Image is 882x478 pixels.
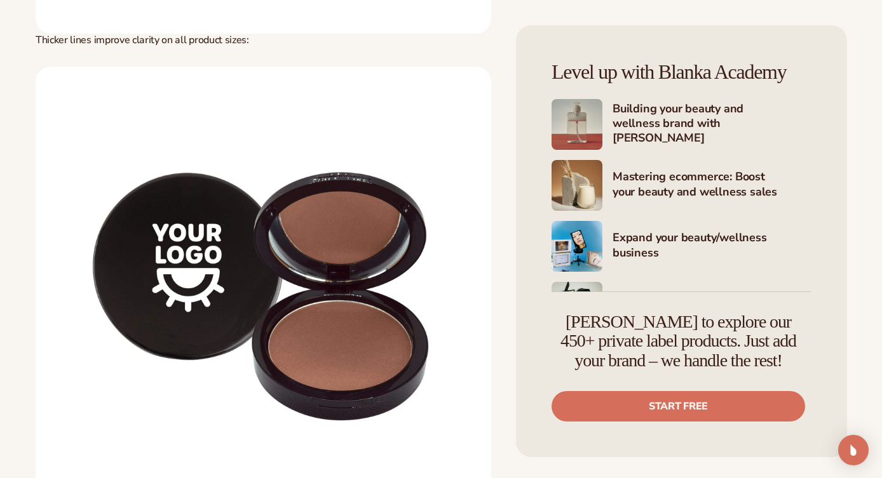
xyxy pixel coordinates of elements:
h4: Expand your beauty/wellness business [613,230,811,262]
img: Shopify Image 4 [552,220,602,271]
img: Shopify Image 3 [552,159,602,210]
img: Shopify Image 5 [552,281,602,332]
p: Thicker lines improve clarity on all product sizes: [36,34,491,47]
a: Shopify Image 3 Mastering ecommerce: Boost your beauty and wellness sales [552,159,811,210]
img: Shopify Image 2 [552,98,602,149]
div: Open Intercom Messenger [838,435,869,465]
a: Shopify Image 5 Marketing your beauty and wellness brand 101 [552,281,811,332]
h4: Building your beauty and wellness brand with [PERSON_NAME] [613,101,811,147]
a: Shopify Image 4 Expand your beauty/wellness business [552,220,811,271]
a: Start free [552,391,805,422]
h4: Level up with Blanka Academy [552,61,811,83]
h4: [PERSON_NAME] to explore our 450+ private label products. Just add your brand – we handle the rest! [552,312,805,370]
h4: Mastering ecommerce: Boost your beauty and wellness sales [613,169,811,201]
a: Shopify Image 2 Building your beauty and wellness brand with [PERSON_NAME] [552,98,811,149]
